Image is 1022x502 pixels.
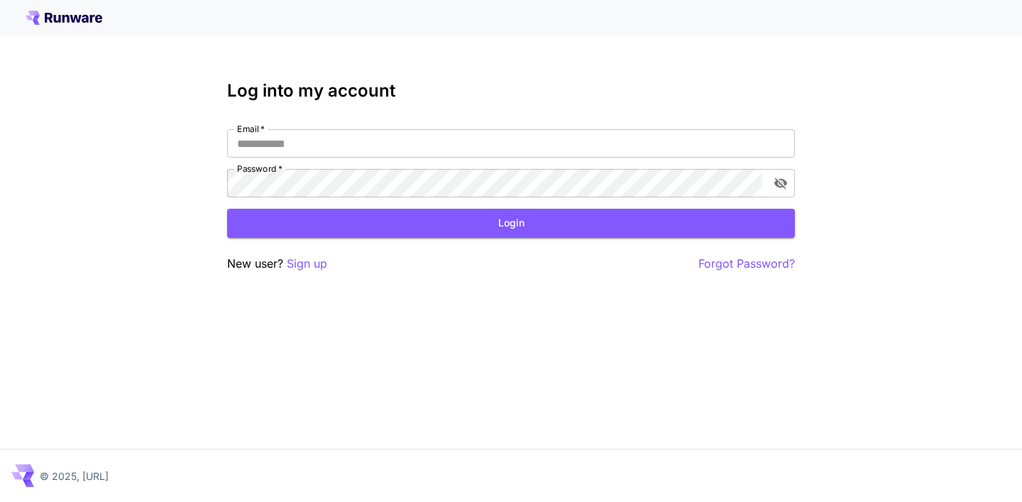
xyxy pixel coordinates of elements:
label: Password [237,163,282,175]
button: Sign up [287,255,327,273]
h3: Log into my account [227,81,795,101]
p: © 2025, [URL] [40,469,109,484]
label: Email [237,123,265,135]
button: Forgot Password? [698,255,795,273]
button: toggle password visibility [768,170,793,196]
p: New user? [227,255,327,273]
button: Login [227,209,795,238]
